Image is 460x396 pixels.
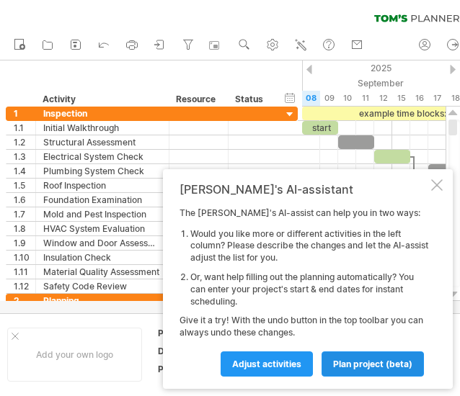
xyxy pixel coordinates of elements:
[322,351,424,377] a: plan project (beta)
[14,164,35,178] div: 1.4
[158,345,237,357] div: Date:
[232,359,301,369] span: Adjust activities
[43,164,162,178] div: Plumbing System Check
[43,251,162,264] div: Insulation Check
[14,107,35,120] div: 1
[338,91,356,106] div: Wednesday, 10 September 2025
[14,135,35,149] div: 1.2
[333,359,412,369] span: plan project (beta)
[14,150,35,163] div: 1.3
[43,193,162,207] div: Foundation Examination
[14,222,35,235] div: 1.8
[43,179,162,192] div: Roof Inspection
[302,91,320,106] div: Monday, 8 September 2025
[374,91,392,106] div: Friday, 12 September 2025
[158,327,237,339] div: Project:
[302,121,338,135] div: start
[190,271,428,307] li: Or, want help filling out the planning automatically? You can enter your project's start & end da...
[14,279,35,293] div: 1.12
[43,150,162,163] div: Electrical System Check
[235,92,267,107] div: Status
[14,207,35,221] div: 1.7
[43,135,162,149] div: Structural Assessment
[43,121,162,135] div: Initial Walkthrough
[428,91,446,106] div: Wednesday, 17 September 2025
[43,279,162,293] div: Safety Code Review
[14,121,35,135] div: 1.1
[43,265,162,279] div: Material Quality Assessment
[180,207,428,376] div: The [PERSON_NAME]'s AI-assist can help you in two ways: Give it a try! With the undo button in th...
[158,363,237,375] div: Project Number
[43,236,162,250] div: Window and Door Assessment
[14,179,35,192] div: 1.5
[7,328,142,382] div: Add your own logo
[410,91,428,106] div: Tuesday, 16 September 2025
[221,351,313,377] a: Adjust activities
[180,182,428,197] div: [PERSON_NAME]'s AI-assistant
[43,107,162,120] div: Inspection
[320,91,338,106] div: Tuesday, 9 September 2025
[43,222,162,235] div: HVAC System Evaluation
[14,265,35,279] div: 1.11
[14,193,35,207] div: 1.6
[356,91,374,106] div: Thursday, 11 September 2025
[392,91,410,106] div: Monday, 15 September 2025
[176,92,220,107] div: Resource
[43,207,162,221] div: Mold and Pest Inspection
[14,294,35,307] div: 2
[14,236,35,250] div: 1.9
[43,294,162,307] div: Planning
[190,228,428,264] li: Would you like more or different activities in the left column? Please describe the changes and l...
[43,92,161,107] div: Activity
[14,251,35,264] div: 1.10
